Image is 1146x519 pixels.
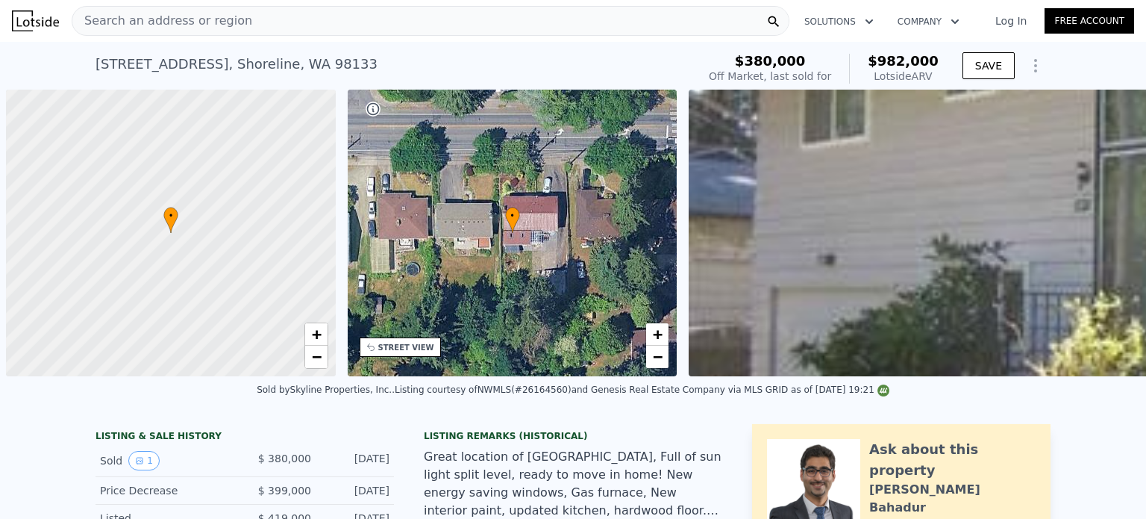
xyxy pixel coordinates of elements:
[258,453,311,464] span: $ 380,000
[735,53,806,69] span: $380,000
[323,451,389,470] div: [DATE]
[100,451,233,470] div: Sold
[424,430,722,442] div: Listing Remarks (Historical)
[1045,8,1134,34] a: Free Account
[977,13,1045,28] a: Log In
[877,385,889,397] img: NWMLS Logo
[378,342,434,353] div: STREET VIEW
[962,52,1015,79] button: SAVE
[869,481,1036,517] div: [PERSON_NAME] Bahadur
[505,207,520,233] div: •
[128,451,160,470] button: View historical data
[95,54,378,75] div: [STREET_ADDRESS] , Shoreline , WA 98133
[305,323,328,346] a: Zoom in
[12,10,59,31] img: Lotside
[886,8,971,35] button: Company
[792,8,886,35] button: Solutions
[72,12,252,30] span: Search an address or region
[163,209,178,223] span: •
[646,323,668,346] a: Zoom in
[257,385,395,395] div: Sold by Skyline Properties, Inc. .
[323,483,389,498] div: [DATE]
[163,207,178,233] div: •
[709,69,831,84] div: Off Market, last sold for
[100,483,233,498] div: Price Decrease
[311,325,321,344] span: +
[646,346,668,368] a: Zoom out
[258,485,311,497] span: $ 399,000
[868,69,939,84] div: Lotside ARV
[868,53,939,69] span: $982,000
[653,347,663,366] span: −
[505,209,520,223] span: •
[1021,51,1050,81] button: Show Options
[869,439,1036,481] div: Ask about this property
[305,346,328,368] a: Zoom out
[653,325,663,344] span: +
[95,430,394,445] div: LISTING & SALE HISTORY
[395,385,889,395] div: Listing courtesy of NWMLS (#26164560) and Genesis Real Estate Company via MLS GRID as of [DATE] 1...
[311,347,321,366] span: −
